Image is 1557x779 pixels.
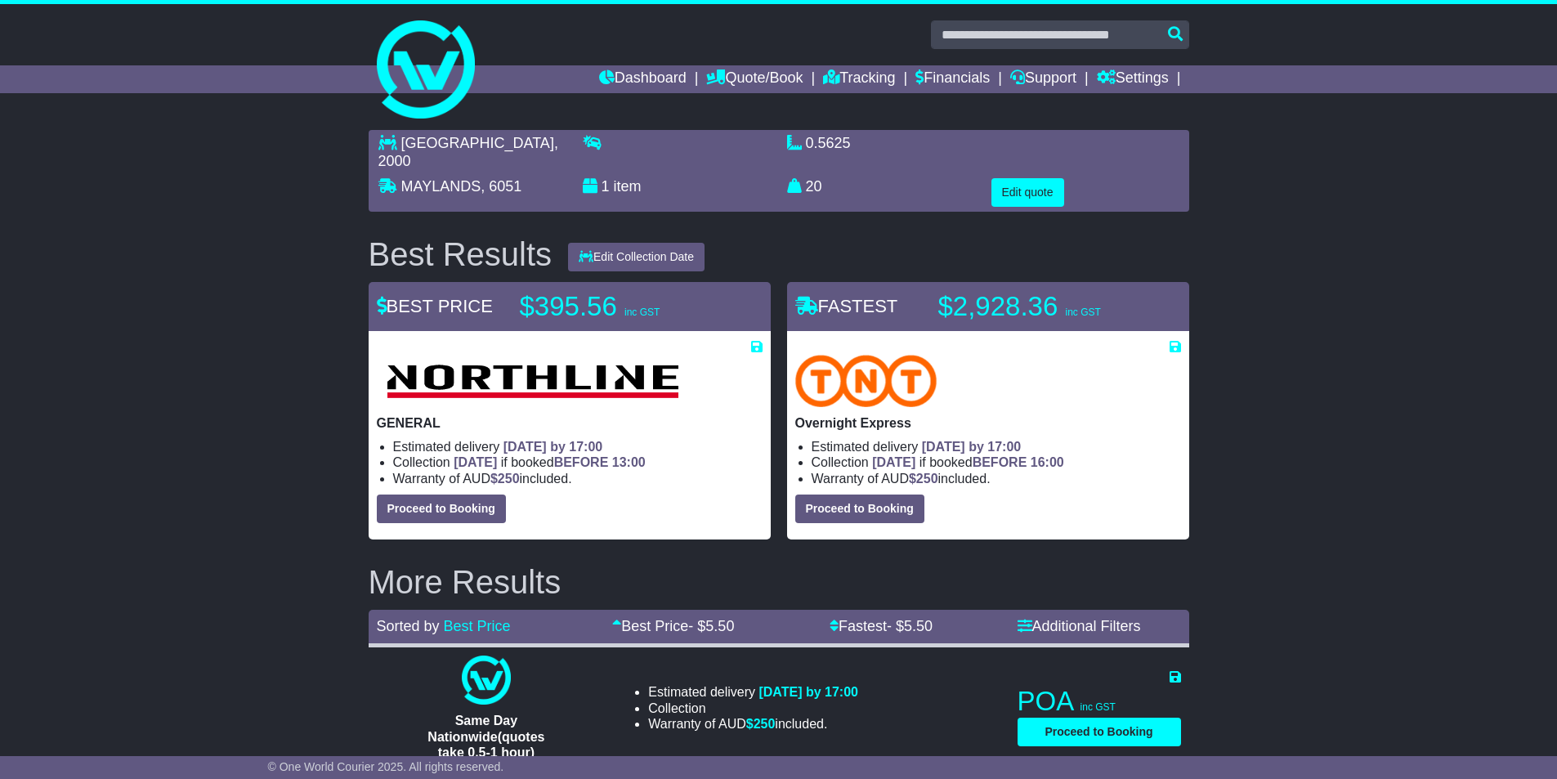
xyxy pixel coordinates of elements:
span: inc GST [1081,701,1116,713]
span: - $ [887,618,933,634]
a: Fastest- $5.50 [830,618,933,634]
span: 16:00 [1031,455,1064,469]
span: [DATE] by 17:00 [922,440,1022,454]
span: if booked [454,455,645,469]
button: Edit Collection Date [568,243,705,271]
p: POA [1018,685,1181,718]
span: 0.5625 [806,135,851,151]
p: $2,928.36 [938,290,1143,323]
span: BEST PRICE [377,296,493,316]
span: $ [746,717,776,731]
span: MAYLANDS [401,178,481,195]
a: Additional Filters [1018,618,1141,634]
a: Tracking [823,65,895,93]
img: TNT Domestic: Overnight Express [795,355,937,407]
span: [GEOGRAPHIC_DATA] [401,135,554,151]
li: Collection [393,454,763,470]
a: Settings [1097,65,1169,93]
span: $ [909,472,938,486]
img: Northline Distribution: GENERAL [377,355,688,407]
button: Proceed to Booking [1018,718,1181,746]
span: 1 [602,178,610,195]
p: $395.56 [520,290,724,323]
span: , 6051 [481,178,521,195]
a: Support [1010,65,1076,93]
span: 13:00 [612,455,646,469]
span: Same Day Nationwide(quotes take 0.5-1 hour) [427,714,544,759]
span: 250 [498,472,520,486]
button: Edit quote [991,178,1064,207]
span: if booked [872,455,1063,469]
span: [DATE] by 17:00 [758,685,858,699]
p: GENERAL [377,415,763,431]
span: - $ [688,618,734,634]
li: Estimated delivery [812,439,1181,454]
span: Sorted by [377,618,440,634]
span: [DATE] [872,455,915,469]
span: inc GST [1065,307,1100,318]
span: BEFORE [554,455,609,469]
span: item [614,178,642,195]
li: Warranty of AUD included. [393,471,763,486]
a: Quote/Book [706,65,803,93]
a: Dashboard [599,65,687,93]
span: , 2000 [378,135,558,169]
img: One World Courier: Same Day Nationwide(quotes take 0.5-1 hour) [462,656,511,705]
span: 5.50 [904,618,933,634]
span: 20 [806,178,822,195]
li: Collection [812,454,1181,470]
button: Proceed to Booking [377,495,506,523]
a: Financials [915,65,990,93]
li: Estimated delivery [393,439,763,454]
span: BEFORE [973,455,1027,469]
span: 250 [754,717,776,731]
div: Best Results [360,236,561,272]
li: Estimated delivery [648,684,858,700]
h2: More Results [369,564,1189,600]
button: Proceed to Booking [795,495,924,523]
span: FASTEST [795,296,898,316]
li: Warranty of AUD included. [812,471,1181,486]
span: 5.50 [705,618,734,634]
span: $ [490,472,520,486]
p: Overnight Express [795,415,1181,431]
span: [DATE] [454,455,497,469]
span: inc GST [624,307,660,318]
span: 250 [916,472,938,486]
li: Warranty of AUD included. [648,716,858,732]
a: Best Price- $5.50 [612,618,734,634]
li: Collection [648,701,858,716]
a: Best Price [444,618,511,634]
span: © One World Courier 2025. All rights reserved. [268,760,504,773]
span: [DATE] by 17:00 [503,440,603,454]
